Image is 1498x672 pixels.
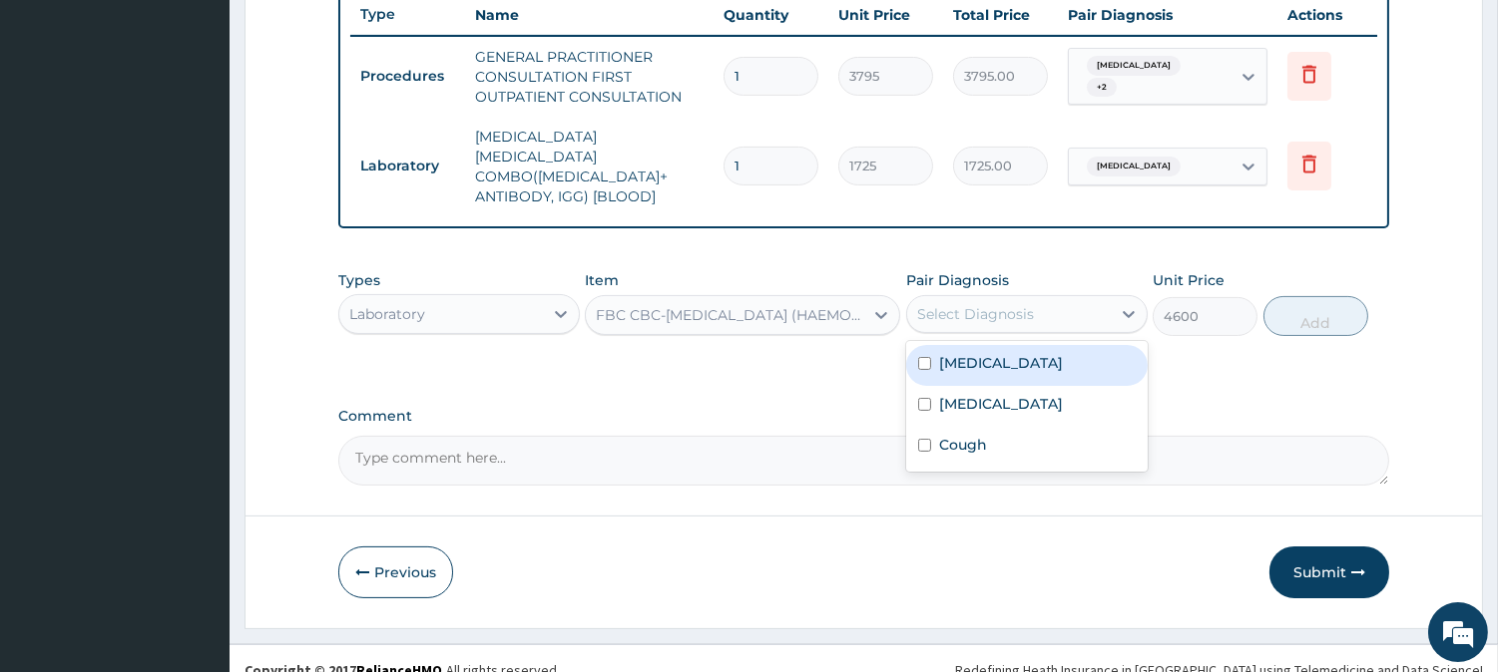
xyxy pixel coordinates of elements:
[1087,157,1181,176] span: [MEDICAL_DATA]
[350,58,465,95] td: Procedures
[1087,78,1117,98] span: + 2
[10,455,380,524] textarea: Type your message and hit 'Enter'
[37,100,81,150] img: d_794563401_company_1708531726252_794563401
[1263,296,1368,336] button: Add
[338,272,380,289] label: Types
[338,408,1389,425] label: Comment
[939,353,1063,373] label: [MEDICAL_DATA]
[104,112,335,138] div: Chat with us now
[906,270,1009,290] label: Pair Diagnosis
[1269,546,1389,598] button: Submit
[350,148,465,184] td: Laboratory
[585,270,619,290] label: Item
[349,304,425,324] div: Laboratory
[939,394,1063,414] label: [MEDICAL_DATA]
[116,206,275,408] span: We're online!
[1087,56,1181,76] span: [MEDICAL_DATA]
[596,305,865,325] div: FBC CBC-[MEDICAL_DATA] (HAEMOGRAM) - [BLOOD]
[917,304,1034,324] div: Select Diagnosis
[465,37,714,117] td: GENERAL PRACTITIONER CONSULTATION FIRST OUTPATIENT CONSULTATION
[1153,270,1225,290] label: Unit Price
[939,435,987,455] label: Cough
[327,10,375,58] div: Minimize live chat window
[465,117,714,216] td: [MEDICAL_DATA] [MEDICAL_DATA] COMBO([MEDICAL_DATA]+ ANTIBODY, IGG) [BLOOD]
[338,546,453,598] button: Previous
